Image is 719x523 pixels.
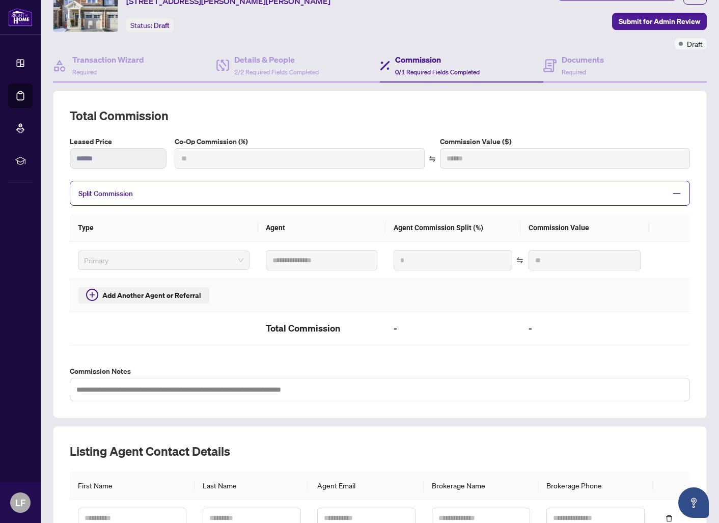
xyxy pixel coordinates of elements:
button: Open asap [678,487,709,518]
span: Draft [687,38,703,49]
h4: Commission [395,53,480,66]
th: Brokerage Name [424,472,538,500]
div: Status: [126,18,174,32]
span: swap [429,155,436,162]
th: Commission Value [520,214,649,242]
span: Submit for Admin Review [619,13,700,30]
label: Co-Op Commission (%) [175,136,425,147]
h2: Total Commission [70,107,690,124]
h4: Documents [562,53,604,66]
th: Type [70,214,258,242]
button: Submit for Admin Review [612,13,707,30]
div: Split Commission [70,181,690,206]
h4: Transaction Wizard [72,53,144,66]
span: plus-circle [86,289,98,301]
th: Agent Commission Split (%) [385,214,520,242]
span: Required [72,68,97,76]
span: LF [15,496,25,510]
th: First Name [70,472,195,500]
button: Add Another Agent or Referral [78,287,209,304]
span: Draft [154,21,170,30]
th: Brokerage Phone [538,472,653,500]
th: Agent Email [309,472,424,500]
h2: - [529,320,641,337]
span: minus [672,189,681,198]
span: Required [562,68,586,76]
span: Add Another Agent or Referral [102,290,201,301]
span: Split Commission [78,189,133,198]
span: 2/2 Required Fields Completed [234,68,319,76]
h2: - [394,320,512,337]
label: Commission Notes [70,366,690,377]
h2: Total Commission [266,320,378,337]
span: swap [516,257,523,264]
span: Primary [84,253,243,268]
label: Leased Price [70,136,167,147]
h2: Listing Agent Contact Details [70,443,690,459]
th: Agent [258,214,386,242]
h4: Details & People [234,53,319,66]
img: logo [8,8,33,26]
span: delete [666,515,673,522]
th: Last Name [195,472,309,500]
label: Commission Value ($) [440,136,690,147]
span: 0/1 Required Fields Completed [395,68,480,76]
